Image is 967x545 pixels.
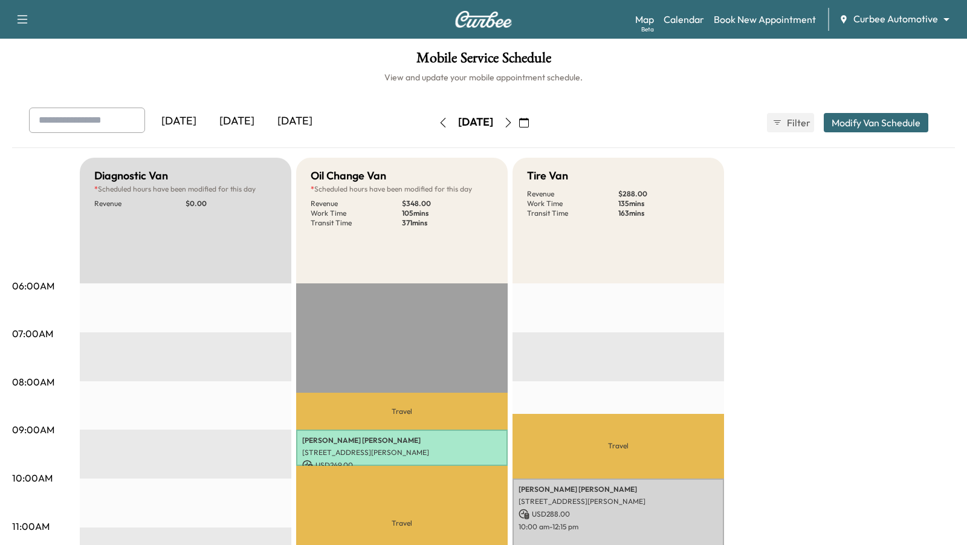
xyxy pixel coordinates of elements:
[12,71,955,83] h6: View and update your mobile appointment schedule.
[12,375,54,389] p: 08:00AM
[302,460,502,471] p: USD 249.00
[767,113,814,132] button: Filter
[94,199,186,208] p: Revenue
[311,167,386,184] h5: Oil Change Van
[527,199,618,208] p: Work Time
[402,199,493,208] p: $ 348.00
[208,108,266,135] div: [DATE]
[94,167,168,184] h5: Diagnostic Van
[527,189,618,199] p: Revenue
[12,422,54,437] p: 09:00AM
[94,184,277,194] p: Scheduled hours have been modified for this day
[664,12,704,27] a: Calendar
[618,199,710,208] p: 135 mins
[527,167,568,184] h5: Tire Van
[519,485,718,494] p: [PERSON_NAME] [PERSON_NAME]
[519,509,718,520] p: USD 288.00
[311,199,402,208] p: Revenue
[714,12,816,27] a: Book New Appointment
[519,497,718,506] p: [STREET_ADDRESS][PERSON_NAME]
[618,208,710,218] p: 163 mins
[824,113,928,132] button: Modify Van Schedule
[266,108,324,135] div: [DATE]
[853,12,938,26] span: Curbee Automotive
[787,115,809,130] span: Filter
[402,208,493,218] p: 105 mins
[635,12,654,27] a: MapBeta
[12,471,53,485] p: 10:00AM
[519,522,718,532] p: 10:00 am - 12:15 pm
[513,414,724,478] p: Travel
[311,208,402,218] p: Work Time
[311,218,402,228] p: Transit Time
[296,393,508,430] p: Travel
[302,448,502,457] p: [STREET_ADDRESS][PERSON_NAME]
[186,199,277,208] p: $ 0.00
[311,184,493,194] p: Scheduled hours have been modified for this day
[150,108,208,135] div: [DATE]
[12,51,955,71] h1: Mobile Service Schedule
[454,11,513,28] img: Curbee Logo
[12,279,54,293] p: 06:00AM
[12,519,50,534] p: 11:00AM
[458,115,493,130] div: [DATE]
[12,326,53,341] p: 07:00AM
[302,436,502,445] p: [PERSON_NAME] [PERSON_NAME]
[618,189,710,199] p: $ 288.00
[527,208,618,218] p: Transit Time
[641,25,654,34] div: Beta
[402,218,493,228] p: 371 mins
